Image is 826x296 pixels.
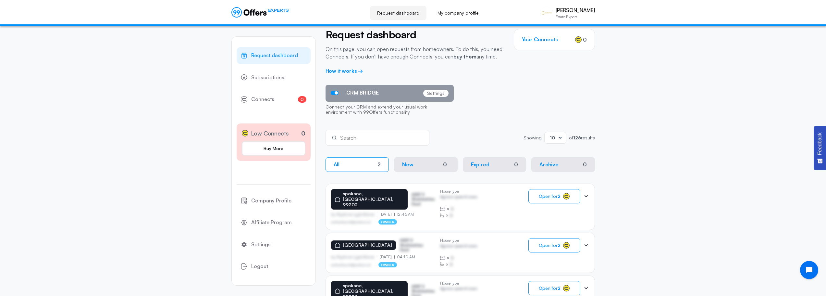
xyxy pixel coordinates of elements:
span: Subscriptions [251,73,284,82]
p: owner [378,219,397,225]
button: All2 [326,157,389,172]
p: House type [440,189,477,194]
p: by Afgdsrwe Ljgjkdfsbvas [331,212,377,217]
p: ASDF S Sfasfdasfdas Dasd [400,238,432,252]
a: Connects0 [237,91,311,108]
span: B [450,212,453,219]
button: Open for2 [528,238,580,252]
a: My company profile [430,6,486,20]
p: [PERSON_NAME] [556,7,595,13]
button: New0 [394,157,458,172]
button: Open for2 [528,281,580,295]
span: EXPERTS [268,7,289,13]
span: Feedback [817,132,823,155]
div: × [440,255,477,261]
p: by Afgdsrwe Ljgjkdfsbvas [331,255,377,259]
span: Affiliate Program [251,218,292,227]
p: Agrwsv qwervf oiuns [440,244,477,250]
p: Showing [524,135,542,140]
p: ASDF S Sfasfdasfdas Dasd [412,192,435,206]
p: Agrwsv qwervf oiuns [440,195,477,201]
div: × [440,212,477,219]
p: Connect your CRM and extend your usual work environment with 99Offers functionality [326,102,454,119]
div: 0 [440,161,450,168]
a: Company Profile [237,192,311,209]
button: Expired0 [463,157,526,172]
span: Open for [539,286,561,291]
div: × [440,206,477,212]
div: 0 [583,161,587,168]
span: Low Connects [251,129,289,138]
span: Open for [539,243,561,248]
p: On this page, you can open requests from homeowners. To do this, you need Connects. If you don't ... [326,45,504,60]
span: B [451,255,454,261]
p: 0 [301,129,305,138]
p: spokane, [GEOGRAPHIC_DATA], 99202 [343,191,404,207]
p: Expired [471,161,489,168]
span: Request dashboard [251,51,298,60]
p: asdfasdfasasfd@asdfasd.asf [331,220,371,224]
div: 0 [514,161,518,168]
span: B [450,261,453,268]
p: House type [440,281,477,286]
button: Archive0 [531,157,595,172]
p: House type [440,238,477,243]
strong: 2 [558,193,561,199]
button: Open for2 [528,189,580,203]
p: 04:10 AM [394,255,415,259]
button: Logout [237,258,311,275]
span: B [451,206,454,212]
strong: 2 [558,242,561,248]
p: of results [569,135,595,140]
strong: 2 [558,285,561,291]
div: × [440,261,477,268]
p: New [402,161,413,168]
p: [GEOGRAPHIC_DATA] [343,242,392,248]
p: Archive [539,161,559,168]
p: [DATE] [377,212,394,217]
p: Estate Expert [556,15,595,19]
a: Buy More [242,141,305,156]
p: All [334,161,340,168]
a: EXPERTS [231,7,289,18]
a: Affiliate Program [237,214,311,231]
a: How it works → [326,68,364,74]
p: asdfasdfasasfd@asdfasd.asf [331,263,371,267]
a: buy them [453,53,476,60]
p: owner [378,262,397,267]
span: Settings [251,240,271,249]
button: Feedback - Show survey [814,126,826,170]
span: Company Profile [251,197,291,205]
p: Settings [423,90,449,97]
span: 0 [583,36,587,44]
p: Agrwsv qwervf oiuns [440,286,477,292]
span: Open for [539,194,561,199]
a: Request dashboard [370,6,426,20]
h3: Your Connects [522,36,558,43]
span: 0 [298,96,306,103]
span: Logout [251,262,268,271]
strong: 126 [573,135,581,140]
h2: Request dashboard [326,29,504,40]
a: Subscriptions [237,69,311,86]
p: [DATE] [377,255,394,259]
p: 12:45 AM [394,212,414,217]
a: Request dashboard [237,47,311,64]
span: Connects [251,95,274,104]
div: 2 [377,161,381,168]
span: 10 [550,135,555,140]
a: Settings [237,236,311,253]
span: CRM BRIDGE [346,90,379,96]
img: Devante Dickerson [540,6,553,19]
